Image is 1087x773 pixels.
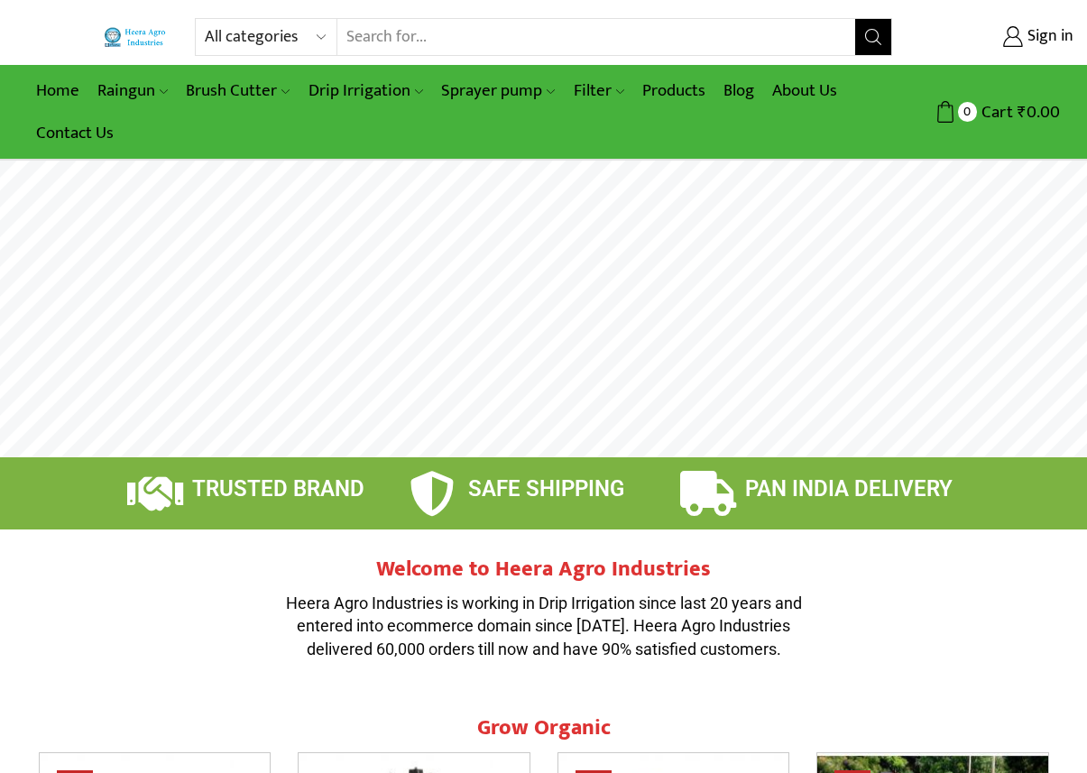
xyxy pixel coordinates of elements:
[192,476,364,502] span: TRUSTED BRAND
[299,69,432,112] a: Drip Irrigation
[565,69,633,112] a: Filter
[27,112,123,154] a: Contact Us
[337,19,855,55] input: Search for...
[468,476,624,502] span: SAFE SHIPPING
[273,592,815,661] p: Heera Agro Industries is working in Drip Irrigation since last 20 years and entered into ecommerc...
[633,69,714,112] a: Products
[273,557,815,583] h2: Welcome to Heera Agro Industries
[88,69,177,112] a: Raingun
[432,69,564,112] a: Sprayer pump
[27,69,88,112] a: Home
[977,100,1013,124] span: Cart
[763,69,846,112] a: About Us
[855,19,891,55] button: Search button
[958,102,977,121] span: 0
[1018,98,1060,126] bdi: 0.00
[714,69,763,112] a: Blog
[745,476,953,502] span: PAN INDIA DELIVERY
[910,96,1060,129] a: 0 Cart ₹0.00
[477,710,611,746] span: Grow Organic
[919,21,1073,53] a: Sign in
[1023,25,1073,49] span: Sign in
[1018,98,1027,126] span: ₹
[177,69,299,112] a: Brush Cutter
